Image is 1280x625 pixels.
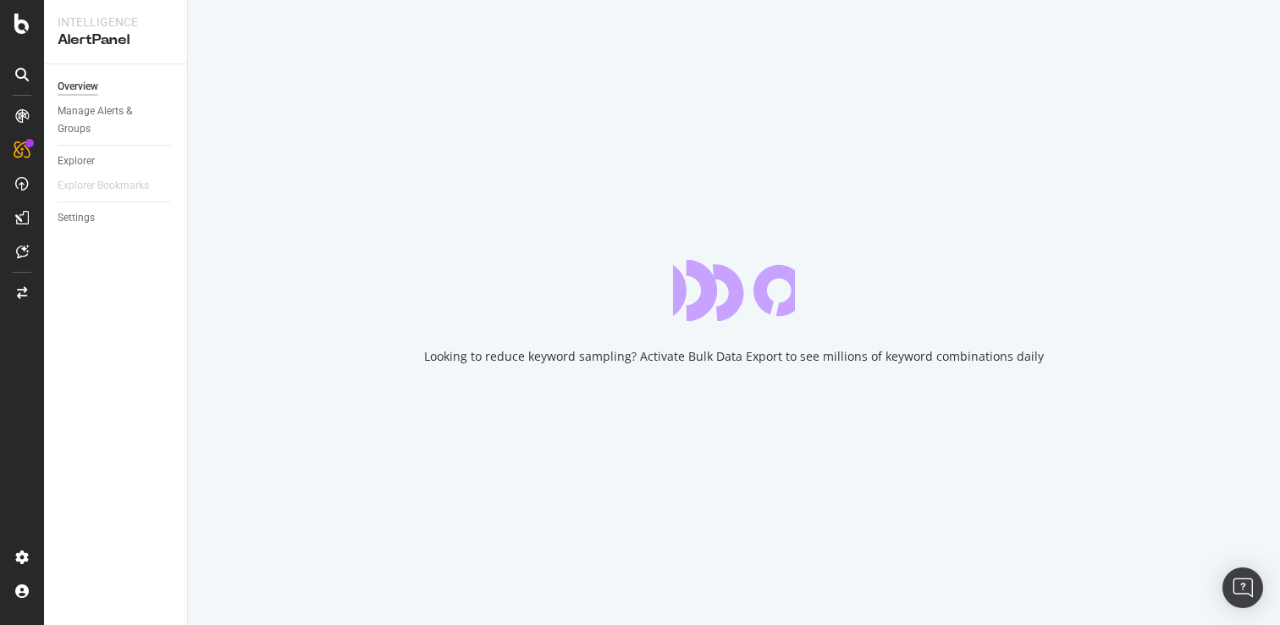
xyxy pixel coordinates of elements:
div: Open Intercom Messenger [1222,567,1263,608]
div: Explorer Bookmarks [58,177,149,195]
div: Looking to reduce keyword sampling? Activate Bulk Data Export to see millions of keyword combinat... [424,348,1044,365]
a: Overview [58,78,175,96]
div: Explorer [58,152,95,170]
div: Manage Alerts & Groups [58,102,159,138]
div: AlertPanel [58,30,174,50]
div: Settings [58,209,95,227]
a: Settings [58,209,175,227]
a: Explorer Bookmarks [58,177,166,195]
div: animation [673,260,795,321]
a: Manage Alerts & Groups [58,102,175,138]
div: Overview [58,78,98,96]
div: Intelligence [58,14,174,30]
a: Explorer [58,152,175,170]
